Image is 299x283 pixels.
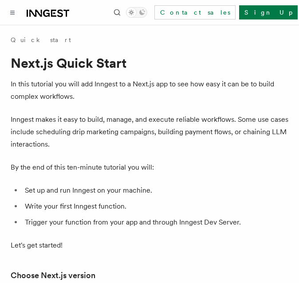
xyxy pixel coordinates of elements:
[11,269,95,282] a: Choose Next.js version
[112,7,122,18] button: Find something...
[11,161,288,174] p: By the end of this ten-minute tutorial you will:
[154,5,236,19] a: Contact sales
[11,113,288,151] p: Inngest makes it easy to build, manage, and execute reliable workflows. Some use cases include sc...
[239,5,298,19] a: Sign Up
[7,7,18,18] button: Toggle navigation
[22,216,288,229] li: Trigger your function from your app and through Inngest Dev Server.
[22,200,288,213] li: Write your first Inngest function.
[11,55,288,71] h1: Next.js Quick Start
[11,239,288,252] p: Let's get started!
[11,35,71,44] a: Quick start
[22,184,288,197] li: Set up and run Inngest on your machine.
[11,78,288,103] p: In this tutorial you will add Inngest to a Next.js app to see how easy it can be to build complex...
[126,7,147,18] button: Toggle dark mode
